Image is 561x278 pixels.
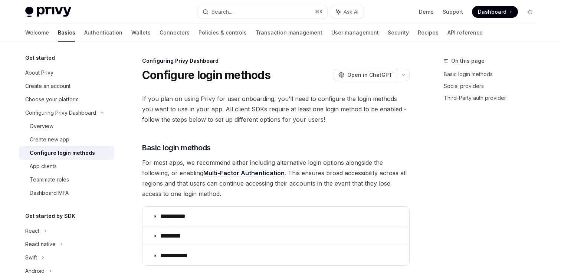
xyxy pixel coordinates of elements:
div: Android [25,266,45,275]
span: ⌘ K [315,9,323,15]
div: App clients [30,162,57,171]
a: Welcome [25,24,49,42]
a: Social providers [444,80,542,92]
div: Dashboard MFA [30,189,69,197]
a: Third-Party auth provider [444,92,542,104]
a: User management [331,24,379,42]
a: Basic login methods [444,68,542,80]
div: Overview [30,122,53,131]
a: Configure login methods [19,146,114,160]
img: light logo [25,7,71,17]
span: Dashboard [478,8,506,16]
a: Demo [419,8,434,16]
a: API reference [447,24,483,42]
button: Open in ChatGPT [334,69,397,81]
a: Basics [58,24,75,42]
a: Overview [19,120,114,133]
a: Authentication [84,24,122,42]
a: Create an account [19,79,114,93]
h1: Configure login methods [142,68,270,82]
button: Ask AI [331,5,364,19]
span: On this page [451,56,485,65]
div: Configure login methods [30,148,95,157]
div: Choose your platform [25,95,79,104]
div: Create new app [30,135,69,144]
a: Dashboard MFA [19,186,114,200]
div: About Privy [25,68,53,77]
a: Connectors [160,24,190,42]
a: Create new app [19,133,114,146]
a: Security [388,24,409,42]
div: React [25,226,39,235]
span: Open in ChatGPT [347,71,393,79]
span: For most apps, we recommend either including alternative login options alongside the following, o... [142,157,410,199]
a: Policies & controls [199,24,247,42]
a: Teammate roles [19,173,114,186]
a: App clients [19,160,114,173]
a: Recipes [418,24,439,42]
a: Dashboard [472,6,518,18]
div: Search... [211,7,232,16]
span: Ask AI [344,8,358,16]
a: Wallets [131,24,151,42]
h5: Get started [25,53,55,62]
div: React native [25,240,56,249]
span: Basic login methods [142,143,211,153]
a: Multi-Factor Authentication [203,169,285,177]
div: Swift [25,253,37,262]
div: Teammate roles [30,175,69,184]
div: Create an account [25,82,70,91]
div: Configuring Privy Dashboard [25,108,96,117]
button: Search...⌘K [197,5,327,19]
div: Configuring Privy Dashboard [142,57,410,65]
h5: Get started by SDK [25,212,75,220]
span: If you plan on using Privy for user onboarding, you’ll need to configure the login methods you wa... [142,94,410,125]
a: About Privy [19,66,114,79]
a: Transaction management [256,24,322,42]
a: Choose your platform [19,93,114,106]
button: Toggle dark mode [524,6,536,18]
a: Support [443,8,463,16]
